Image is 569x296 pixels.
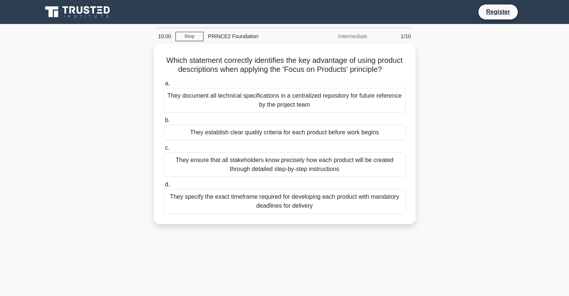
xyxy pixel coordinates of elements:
div: They document all technical specifications in a centralized repository for future reference by th... [163,88,406,113]
div: 1/10 [372,29,416,44]
div: 10:00 [154,29,175,44]
a: Stop [175,32,204,41]
div: They ensure that all stakeholders know precisely how each product will be created through detaile... [163,152,406,177]
div: PRINCE2 Foundation [204,29,306,44]
span: b. [165,117,170,123]
span: c. [165,144,169,151]
a: Register [481,7,514,16]
div: They establish clear quality criteria for each product before work begins [163,125,406,140]
h5: Which statement correctly identifies the key advantage of using product descriptions when applyin... [163,56,407,74]
div: They specify the exact timeframe required for developing each product with mandatory deadlines fo... [163,189,406,214]
span: a. [165,80,170,86]
span: d. [165,181,170,187]
div: Intermediate [306,29,372,44]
